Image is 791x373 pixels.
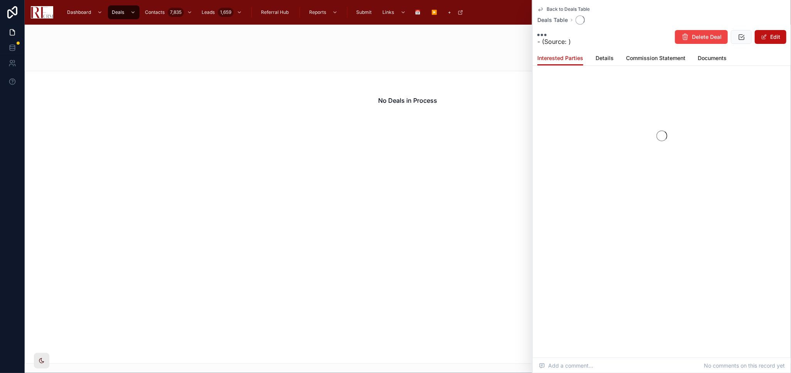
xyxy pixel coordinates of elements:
[596,51,614,67] a: Details
[112,9,124,15] span: Deals
[547,6,590,12] span: Back to Deals Table
[198,5,246,19] a: Leads1,659
[626,51,685,67] a: Commission Statement
[698,51,727,67] a: Documents
[63,5,106,19] a: Dashboard
[357,9,372,15] span: Submit
[67,9,91,15] span: Dashboard
[309,9,326,15] span: Reports
[141,5,196,19] a: Contacts7,835
[428,5,443,19] a: ▶️
[698,54,727,62] span: Documents
[257,5,294,19] a: Referral Hub
[379,96,438,105] h2: No Deals in Process
[448,9,451,15] span: +
[692,33,722,41] span: Delete Deal
[539,362,593,370] span: Add a comment...
[218,8,234,17] div: 1,659
[31,6,53,18] img: App logo
[379,5,410,19] a: Links
[704,362,785,370] span: No comments on this record yet
[261,9,289,15] span: Referral Hub
[59,4,760,21] div: scrollable content
[537,54,583,62] span: Interested Parties
[675,30,728,44] button: Delete Deal
[596,54,614,62] span: Details
[353,5,377,19] a: Submit
[537,51,583,66] a: Interested Parties
[755,30,786,44] button: Edit
[202,9,215,15] span: Leads
[444,5,467,19] a: +
[108,5,140,19] a: Deals
[168,8,184,17] div: 7,835
[383,9,394,15] span: Links
[411,5,426,19] a: 📅
[626,54,685,62] span: Commission Statement
[145,9,165,15] span: Contacts
[537,16,568,24] a: Deals Table
[432,9,438,15] span: ▶️
[415,9,421,15] span: 📅
[537,37,571,46] span: - (Source: )
[537,6,590,12] a: Back to Deals Table
[305,5,342,19] a: Reports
